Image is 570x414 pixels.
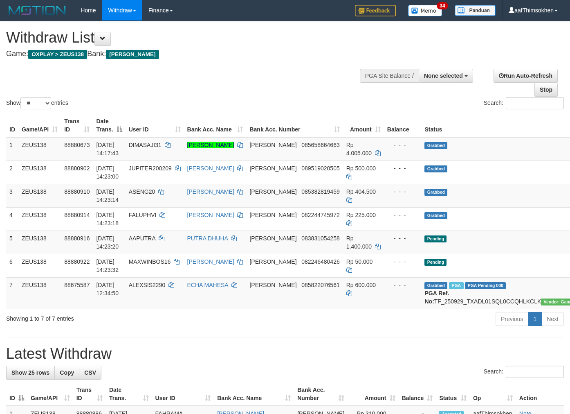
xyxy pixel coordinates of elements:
td: ZEUS138 [18,161,61,184]
label: Show entries [6,97,68,109]
span: MAXWINBOS16 [129,258,171,265]
div: - - - [387,258,418,266]
td: 3 [6,184,18,207]
th: Date Trans.: activate to sort column descending [93,114,125,137]
td: 2 [6,161,18,184]
th: User ID: activate to sort column ascending [152,382,214,406]
span: Grabbed [424,282,447,289]
a: Show 25 rows [6,366,55,380]
span: Pending [424,235,447,242]
span: Copy [60,369,74,376]
td: ZEUS138 [18,231,61,254]
th: Bank Acc. Number: activate to sort column ascending [294,382,348,406]
span: [DATE] 14:23:00 [96,165,119,180]
span: Copy 089519020505 to clipboard [301,165,339,172]
b: PGA Ref. No: [424,290,449,305]
th: Balance [384,114,422,137]
td: 6 [6,254,18,277]
img: panduan.png [455,5,496,16]
span: Pending [424,259,447,266]
th: Amount: activate to sort column ascending [348,382,398,406]
span: 34 [437,2,448,9]
a: Copy [54,366,79,380]
select: Showentries [20,97,51,109]
span: 88880914 [64,212,90,218]
a: ECHA MAHESA [187,282,228,288]
span: 88880910 [64,188,90,195]
span: FALUPHVI [129,212,157,218]
td: 4 [6,207,18,231]
div: - - - [387,211,418,219]
a: Next [541,312,564,326]
span: 88880673 [64,142,90,148]
div: - - - [387,188,418,196]
th: Bank Acc. Number: activate to sort column ascending [246,114,343,137]
div: - - - [387,141,418,149]
span: Copy 083831054258 to clipboard [301,235,339,242]
a: Stop [534,83,558,97]
span: [PERSON_NAME] [249,258,296,265]
span: [DATE] 14:23:20 [96,235,119,250]
th: Amount: activate to sort column ascending [343,114,384,137]
span: Grabbed [424,142,447,149]
td: 1 [6,137,18,161]
span: Copy 082244745972 to clipboard [301,212,339,218]
h1: Latest Withdraw [6,346,564,362]
span: Rp 1.400.000 [346,235,372,250]
a: [PERSON_NAME] [187,212,234,218]
td: 7 [6,277,18,309]
th: Op: activate to sort column ascending [470,382,516,406]
th: Trans ID: activate to sort column ascending [73,382,106,406]
span: AAPUTRA [129,235,155,242]
a: Run Auto-Refresh [494,69,558,83]
span: [DATE] 12:34:50 [96,282,119,296]
td: ZEUS138 [18,184,61,207]
input: Search: [506,97,564,109]
div: - - - [387,164,418,172]
span: [DATE] 14:23:32 [96,258,119,273]
span: PGA Pending [465,282,506,289]
div: Showing 1 to 7 of 7 entries [6,311,231,323]
span: None selected [424,72,463,79]
a: [PERSON_NAME] [187,188,234,195]
div: PGA Site Balance / [360,69,419,83]
span: [PERSON_NAME] [249,165,296,172]
td: ZEUS138 [18,207,61,231]
th: Status: activate to sort column ascending [436,382,470,406]
th: ID [6,114,18,137]
td: 5 [6,231,18,254]
a: [PERSON_NAME] [187,142,234,148]
span: Rp 404.500 [346,188,376,195]
span: 88880922 [64,258,90,265]
th: Balance: activate to sort column ascending [399,382,436,406]
img: Button%20Memo.svg [408,5,442,16]
span: [PERSON_NAME] [249,282,296,288]
img: Feedback.jpg [355,5,396,16]
span: [DATE] 14:23:18 [96,212,119,226]
td: ZEUS138 [18,137,61,161]
span: CSV [84,369,96,376]
span: JUPITER200209 [129,165,172,172]
a: [PERSON_NAME] [187,258,234,265]
span: Copy 085658664663 to clipboard [301,142,339,148]
input: Search: [506,366,564,378]
span: Rp 4.005.000 [346,142,372,156]
span: [PERSON_NAME] [249,188,296,195]
span: Rp 500.000 [346,165,376,172]
td: ZEUS138 [18,254,61,277]
img: MOTION_logo.png [6,4,68,16]
a: 1 [528,312,542,326]
label: Search: [484,97,564,109]
th: Action [516,382,564,406]
span: Rp 225.000 [346,212,376,218]
th: Bank Acc. Name: activate to sort column ascending [184,114,247,137]
span: Copy 085822076561 to clipboard [301,282,339,288]
span: [DATE] 14:17:43 [96,142,119,156]
span: Rp 600.000 [346,282,376,288]
a: PUTRA DHUHA [187,235,228,242]
span: [PERSON_NAME] [249,235,296,242]
th: Game/API: activate to sort column ascending [18,114,61,137]
span: 88880916 [64,235,90,242]
th: Date Trans.: activate to sort column ascending [106,382,152,406]
span: Grabbed [424,189,447,196]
